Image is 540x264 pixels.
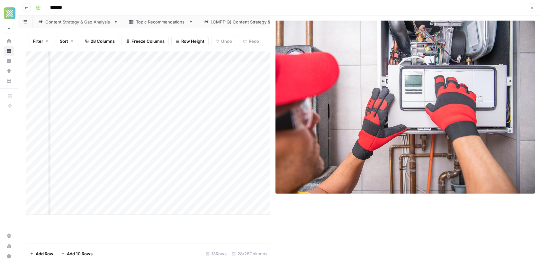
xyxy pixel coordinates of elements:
[171,36,209,46] button: Row Height
[33,15,123,28] a: Content Strategy & Gap Analysis
[81,36,119,46] button: 28 Columns
[131,38,165,44] span: Freeze Columns
[4,241,14,251] a: Usage
[122,36,169,46] button: Freeze Columns
[4,56,14,66] a: Insights
[67,250,93,257] span: Add 10 Rows
[4,251,14,261] button: Help + Support
[199,15,311,28] a: [CMFT-Q] Content Strategy & Gap Analysis
[123,15,199,28] a: Topic Recommendations
[203,249,229,259] div: 13 Rows
[4,66,14,76] a: Opportunities
[275,21,535,194] img: Row/Cell
[249,38,259,44] span: Redo
[4,76,14,86] a: Your Data
[45,19,111,25] div: Content Strategy & Gap Analysis
[4,7,15,19] img: Xponent21 Logo
[36,250,53,257] span: Add Row
[4,36,14,46] a: Home
[26,249,57,259] button: Add Row
[29,36,53,46] button: Filter
[56,36,78,46] button: Sort
[239,36,263,46] button: Redo
[4,46,14,56] a: Browse
[33,38,43,44] span: Filter
[91,38,115,44] span: 28 Columns
[4,231,14,241] a: Settings
[229,249,270,259] div: 28/28 Columns
[57,249,96,259] button: Add 10 Rows
[136,19,186,25] div: Topic Recommendations
[181,38,204,44] span: Row Height
[4,5,14,21] button: Workspace: Xponent21
[221,38,232,44] span: Undo
[60,38,68,44] span: Sort
[211,19,298,25] div: [CMFT-Q] Content Strategy & Gap Analysis
[211,36,236,46] button: Undo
